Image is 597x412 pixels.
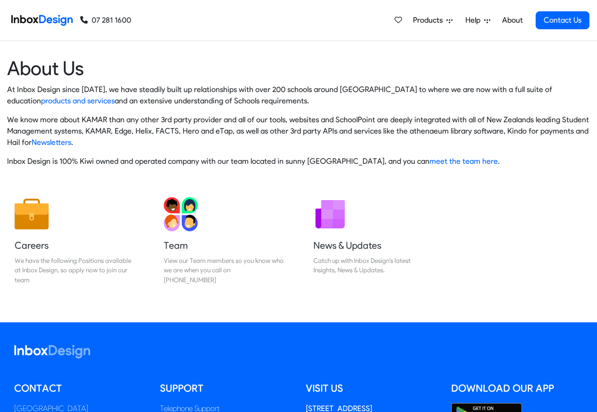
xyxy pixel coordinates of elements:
a: 07 281 1600 [80,15,131,26]
a: Team View our Team members so you know who we are when you call on [PHONE_NUMBER] [156,190,291,292]
a: Newsletters [32,138,71,147]
img: 2022_01_13_icon_team.svg [164,197,198,231]
p: At Inbox Design since [DATE], we have steadily built up relationships with over 200 schools aroun... [7,84,590,107]
p: Inbox Design is 100% Kiwi owned and operated company with our team located in sunny [GEOGRAPHIC_D... [7,156,590,167]
img: 2022_01_13_icon_job.svg [15,197,49,231]
a: Contact Us [536,11,589,29]
h5: Team [164,239,284,252]
a: News & Updates Catch up with Inbox Design's latest Insights, News & Updates. [306,190,441,292]
span: Products [413,15,446,26]
div: Catch up with Inbox Design's latest Insights, News & Updates. [313,256,433,275]
a: meet the team here [429,157,498,166]
h5: Support [160,381,292,395]
a: Careers We have the following Positions available at Inbox Design, so apply now to join our team [7,190,142,292]
span: Help [465,15,484,26]
a: Products [409,11,456,30]
img: 2022_01_12_icon_newsletter.svg [313,197,347,231]
a: Help [462,11,494,30]
h5: News & Updates [313,239,433,252]
h5: Careers [15,239,135,252]
p: We know more about KAMAR than any other 3rd party provider and all of our tools, websites and Sch... [7,114,590,148]
div: View our Team members so you know who we are when you call on [PHONE_NUMBER] [164,256,284,285]
img: logo_inboxdesign_white.svg [14,345,90,359]
a: products and services [41,96,115,105]
h5: Visit us [306,381,437,395]
heading: About Us [7,56,590,80]
a: About [499,11,525,30]
h5: Download our App [451,381,583,395]
h5: Contact [14,381,146,395]
div: We have the following Positions available at Inbox Design, so apply now to join our team [15,256,135,285]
